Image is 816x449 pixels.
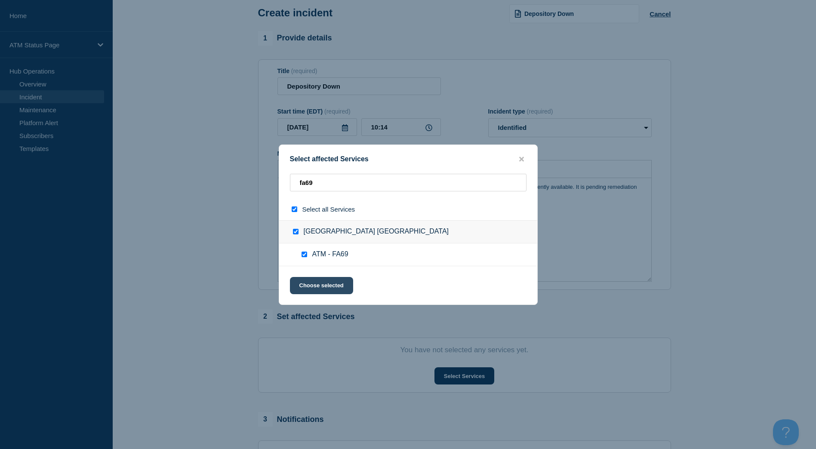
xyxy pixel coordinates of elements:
button: close button [517,155,527,163]
input: Search [290,174,527,191]
input: select all checkbox [292,206,297,212]
input: ATM - FA69 checkbox [302,252,307,257]
input: Pearland TX checkbox [293,229,299,234]
span: ATM - FA69 [312,250,348,259]
button: Choose selected [290,277,353,294]
div: [GEOGRAPHIC_DATA] [GEOGRAPHIC_DATA] [279,220,537,243]
span: Select all Services [302,206,355,213]
div: Select affected Services [279,155,537,163]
